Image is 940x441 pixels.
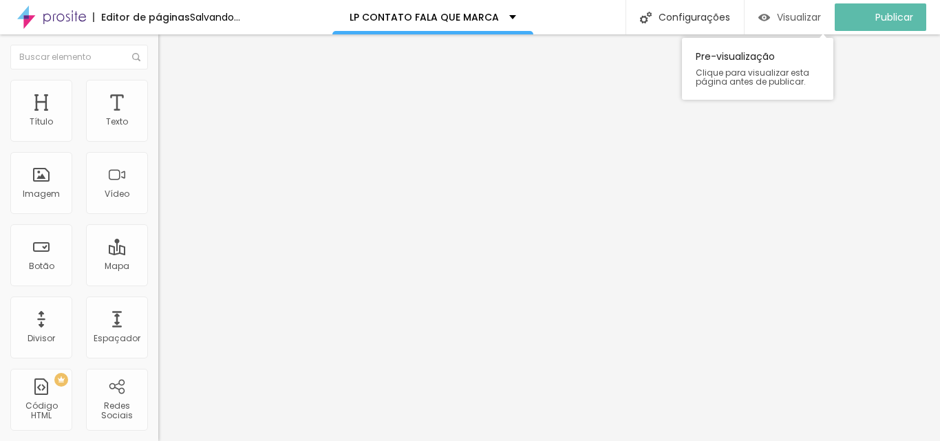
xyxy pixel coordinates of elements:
div: Pre-visualização [682,38,833,100]
input: Buscar elemento [10,45,148,69]
div: Salvando... [190,12,240,22]
span: Visualizar [777,12,821,23]
div: Redes Sociais [89,401,144,421]
p: LP CONTATO FALA QUE MARCA [350,12,499,22]
div: Vídeo [105,189,129,199]
div: Título [30,117,53,127]
div: Imagem [23,189,60,199]
div: Texto [106,117,128,127]
div: Mapa [105,261,129,271]
div: Espaçador [94,334,140,343]
button: Publicar [835,3,926,31]
div: Divisor [28,334,55,343]
img: Icone [132,53,140,61]
span: Publicar [875,12,913,23]
div: Código HTML [14,401,68,421]
div: Botão [29,261,54,271]
span: Clique para visualizar esta página antes de publicar. [696,68,820,86]
img: Icone [640,12,652,23]
div: Editor de páginas [93,12,190,22]
img: view-1.svg [758,12,770,23]
button: Visualizar [745,3,835,31]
